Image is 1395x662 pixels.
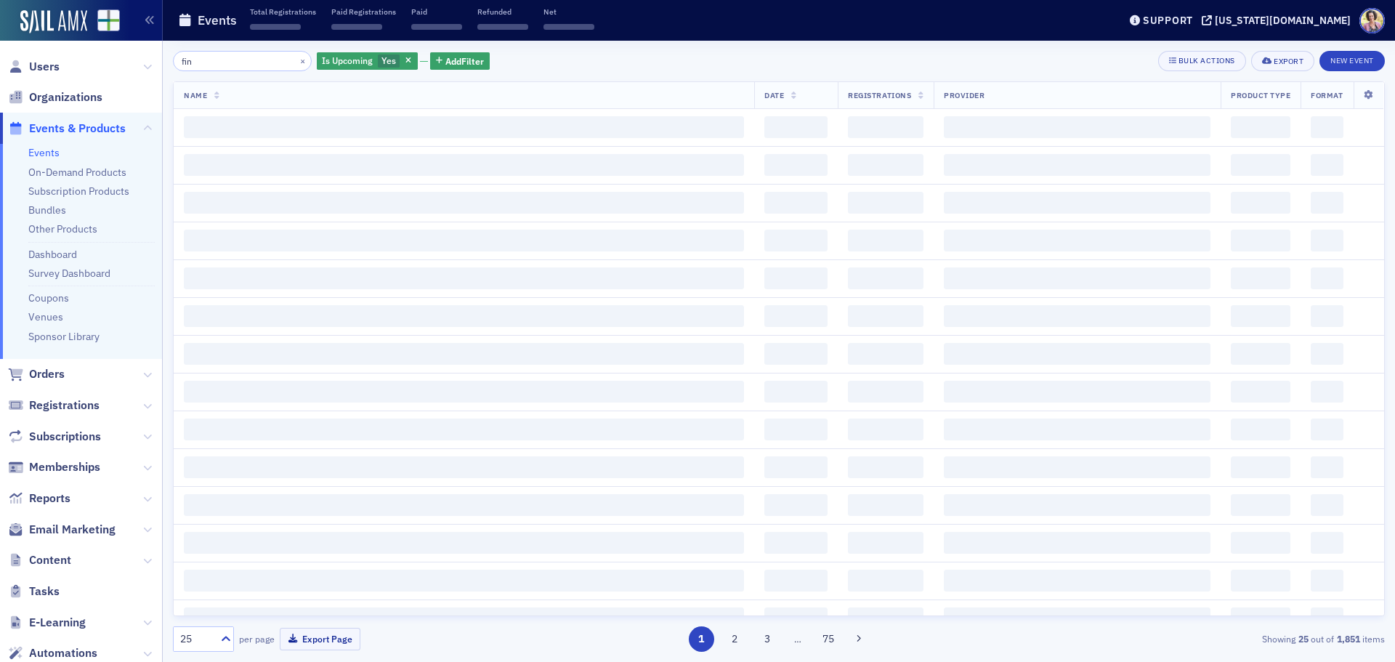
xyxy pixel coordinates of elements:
span: ‌ [944,456,1210,478]
button: New Event [1319,51,1385,71]
span: Events & Products [29,121,126,137]
span: ‌ [848,570,923,592]
span: ‌ [1231,154,1290,176]
a: Events [28,146,60,159]
a: Organizations [8,89,102,105]
span: Subscriptions [29,429,101,445]
p: Paid Registrations [331,7,396,17]
a: Events & Products [8,121,126,137]
span: ‌ [848,230,923,251]
button: AddFilter [430,52,490,70]
label: per page [239,632,275,645]
a: Other Products [28,222,97,235]
input: Search… [173,51,312,71]
span: ‌ [184,267,744,289]
span: ‌ [944,570,1210,592]
a: Email Marketing [8,522,116,538]
span: ‌ [944,494,1210,516]
span: ‌ [1231,230,1290,251]
button: Export [1251,51,1314,71]
p: Paid [411,7,462,17]
span: Reports [29,491,70,506]
span: ‌ [1231,607,1290,629]
span: ‌ [1311,570,1343,592]
span: ‌ [250,24,301,30]
span: ‌ [848,419,923,440]
span: ‌ [1311,305,1343,327]
a: Venues [28,310,63,323]
span: E-Learning [29,615,86,631]
span: ‌ [331,24,382,30]
button: Bulk Actions [1158,51,1246,71]
span: ‌ [184,381,744,403]
a: Subscription Products [28,185,129,198]
span: ‌ [848,456,923,478]
span: ‌ [764,116,828,138]
a: Reports [8,491,70,506]
span: ‌ [944,267,1210,289]
span: ‌ [477,24,528,30]
div: Support [1143,14,1193,27]
a: Dashboard [28,248,77,261]
span: ‌ [764,267,828,289]
span: ‌ [944,532,1210,554]
span: ‌ [1231,570,1290,592]
span: … [788,632,808,645]
span: ‌ [848,343,923,365]
span: ‌ [543,24,594,30]
div: 25 [180,631,212,647]
span: ‌ [944,419,1210,440]
button: 1 [689,626,714,652]
span: ‌ [944,230,1210,251]
span: ‌ [944,305,1210,327]
p: Total Registrations [250,7,316,17]
button: 3 [755,626,780,652]
span: ‌ [944,192,1210,214]
div: Showing out of items [991,632,1385,645]
span: ‌ [944,154,1210,176]
span: Memberships [29,459,100,475]
a: Coupons [28,291,69,304]
a: Survey Dashboard [28,267,110,280]
a: On-Demand Products [28,166,126,179]
span: ‌ [184,230,744,251]
span: ‌ [1231,305,1290,327]
span: Tasks [29,584,60,600]
strong: 1,851 [1334,632,1362,645]
strong: 25 [1295,632,1311,645]
p: Refunded [477,7,528,17]
span: Product Type [1231,90,1290,100]
span: Organizations [29,89,102,105]
span: ‌ [764,607,828,629]
a: Registrations [8,397,100,413]
span: ‌ [764,230,828,251]
div: Bulk Actions [1178,57,1235,65]
span: ‌ [1311,456,1343,478]
span: ‌ [1311,343,1343,365]
span: ‌ [848,116,923,138]
span: Add Filter [445,55,484,68]
span: Automations [29,645,97,661]
span: ‌ [848,381,923,403]
h1: Events [198,12,237,29]
span: ‌ [848,305,923,327]
a: Users [8,59,60,75]
span: ‌ [1311,192,1343,214]
span: ‌ [1311,154,1343,176]
span: ‌ [848,154,923,176]
img: SailAMX [97,9,120,32]
img: SailAMX [20,10,87,33]
span: ‌ [848,532,923,554]
span: ‌ [184,494,744,516]
span: ‌ [1231,343,1290,365]
button: 2 [721,626,747,652]
span: Date [764,90,784,100]
div: Yes [317,52,418,70]
a: New Event [1319,53,1385,66]
span: Name [184,90,207,100]
a: Tasks [8,584,60,600]
button: 75 [816,626,841,652]
span: Is Upcoming [322,55,373,66]
span: ‌ [184,456,744,478]
span: Yes [381,55,396,66]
